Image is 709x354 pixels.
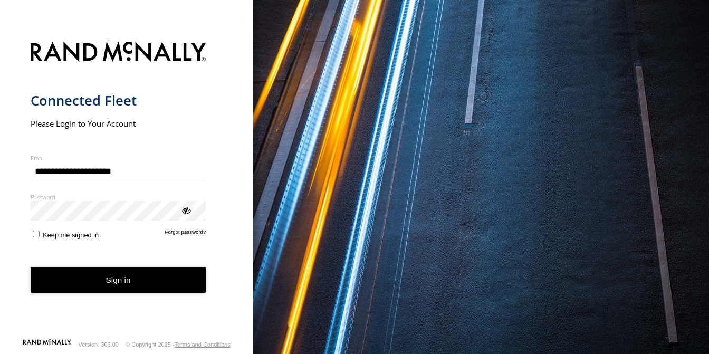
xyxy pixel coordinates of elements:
h1: Connected Fleet [31,92,206,109]
a: Visit our Website [23,339,71,350]
span: Keep me signed in [43,231,99,239]
label: Password [31,193,206,201]
h2: Please Login to Your Account [31,118,206,129]
div: Version: 306.00 [79,341,119,348]
img: Rand McNally [31,40,206,66]
div: © Copyright 2025 - [126,341,231,348]
a: Forgot password? [165,229,206,239]
input: Keep me signed in [33,231,40,237]
button: Sign in [31,267,206,293]
div: ViewPassword [180,205,191,215]
label: Email [31,154,206,162]
form: main [31,35,223,338]
a: Terms and Conditions [175,341,231,348]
